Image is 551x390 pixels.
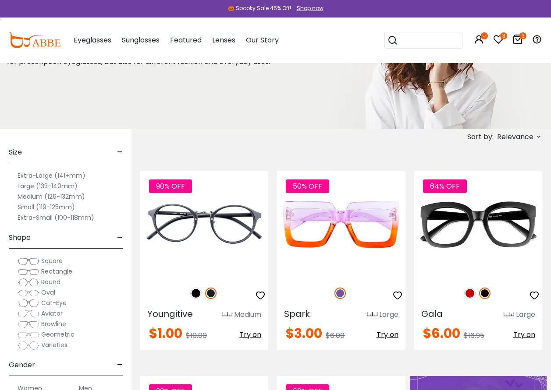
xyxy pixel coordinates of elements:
[205,288,217,299] img: Matte Black
[18,212,94,223] label: Extra-Small (100-118mm)
[170,35,202,45] span: Featured
[212,35,235,45] span: Lenses
[234,309,261,320] div: Medium
[334,288,346,299] img: Purple
[222,312,232,318] img: size ruler
[18,330,39,339] img: Geometric.png
[18,299,39,308] img: Cat-Eye.png
[18,341,39,350] img: Varieties.png
[149,324,182,343] span: $1.00
[377,330,398,340] span: Try on
[500,32,507,39] i: 3
[122,35,160,45] span: Sunglasses
[18,267,39,276] img: Rectangle.png
[41,320,66,328] span: Browline
[297,4,323,12] div: Shop now
[41,256,63,265] span: Square
[18,257,39,266] img: Square.png
[464,330,484,341] span: $16.95
[9,32,60,48] img: abbeglasses.com
[117,142,123,163] span: -
[423,179,467,193] span: 64% OFF
[41,341,68,349] span: Varieties
[286,324,322,343] span: $3.00
[423,324,460,343] span: $6.00
[277,171,405,278] img: Purple Spark - Plastic ,Universal Bridge Fit
[74,35,111,45] span: Eyeglasses
[326,330,345,341] span: $6.00
[117,355,123,376] span: -
[18,309,39,318] img: Aviator.png
[18,181,78,191] label: Large (133-140mm)
[512,36,523,46] a: 3
[239,327,261,343] button: Try on
[493,36,504,46] a: 3
[228,4,291,12] div: 🎃 Spooky Sale 45% Off!
[414,171,542,278] img: Black Gala - Plastic ,Universal Bridge Fit
[41,278,60,286] span: Round
[9,355,35,376] span: Gender
[140,171,268,278] img: Matte-black Youngitive - Plastic ,Adjust Nose Pads
[9,142,22,163] span: Size
[18,278,39,287] img: Round.png
[41,288,55,297] span: Oval
[18,320,39,329] img: Browline.png
[519,32,526,39] i: 3
[246,35,279,45] span: Our Story
[9,227,31,248] span: Shape
[286,179,329,193] span: 50% OFF
[284,308,310,320] span: Spark
[516,309,535,320] div: Large
[186,330,207,341] span: $10.00
[41,299,67,307] span: Cat-Eye
[18,170,85,181] label: Extra-Large (141+mm)
[379,309,398,320] div: Large
[117,227,123,248] span: -
[18,202,75,212] label: Small (119-125mm)
[41,330,75,339] span: Geometric
[190,288,202,299] img: Black
[497,129,533,145] span: Relevance
[513,327,535,343] button: Try on
[467,132,494,142] span: Sort by:
[421,308,443,320] span: Gala
[367,312,377,318] img: size ruler
[292,4,323,12] a: Shop now
[513,330,535,340] span: Try on
[18,288,39,297] img: Oval.png
[147,308,193,320] span: Youngitive
[377,327,398,343] button: Try on
[504,312,514,318] img: size ruler
[149,179,192,193] span: 90% OFF
[41,309,63,318] span: Aviator
[479,288,491,299] img: Black
[41,267,72,276] span: Rectangle
[18,191,85,202] label: Medium (126-132mm)
[464,288,476,299] img: Red
[239,330,261,340] span: Try on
